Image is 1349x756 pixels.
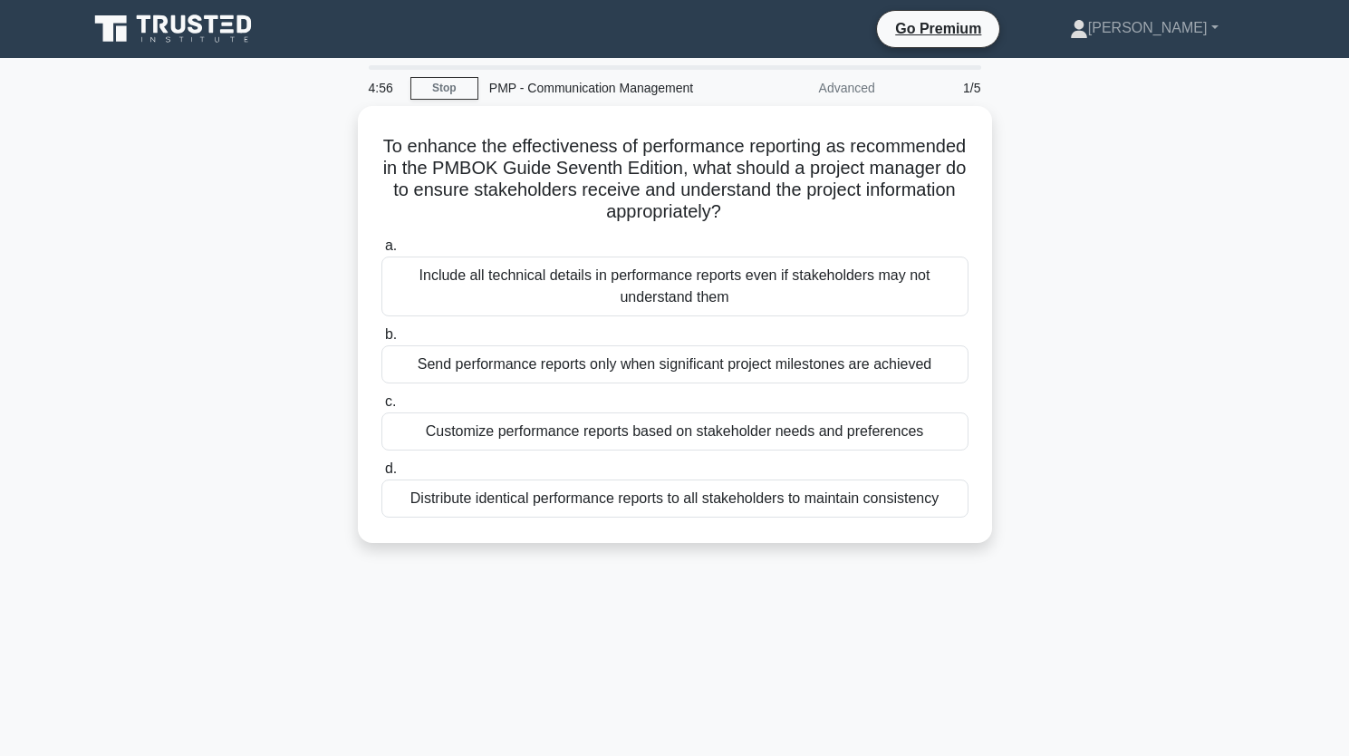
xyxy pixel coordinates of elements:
a: Go Premium [884,17,992,40]
div: 4:56 [358,70,410,106]
span: d. [385,460,397,476]
div: Send performance reports only when significant project milestones are achieved [381,345,968,383]
h5: To enhance the effectiveness of performance reporting as recommended in the PMBOK Guide Seventh E... [380,135,970,224]
span: a. [385,237,397,253]
div: PMP - Communication Management [478,70,727,106]
div: 1/5 [886,70,992,106]
div: Customize performance reports based on stakeholder needs and preferences [381,412,968,451]
span: b. [385,326,397,342]
a: Stop [410,77,478,100]
span: c. [385,393,396,409]
div: Distribute identical performance reports to all stakeholders to maintain consistency [381,480,968,518]
div: Include all technical details in performance reports even if stakeholders may not understand them [381,257,968,316]
div: Advanced [727,70,886,106]
a: [PERSON_NAME] [1026,10,1262,46]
